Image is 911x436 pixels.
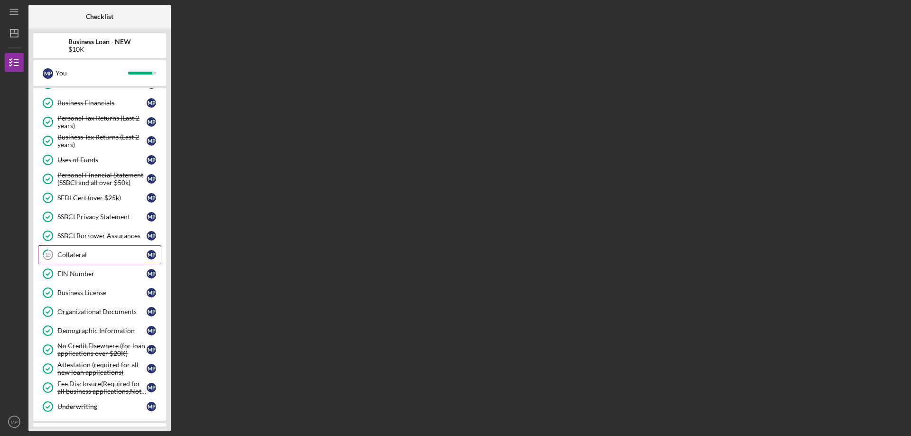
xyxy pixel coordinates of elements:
div: SSBCI Privacy Statement [57,213,147,221]
a: Fee Disclosure(Required for all business applications,Not needed for Contractor loans)MP [38,378,161,397]
div: Underwriting [57,403,147,410]
a: Attestation (required for all new loan applications)MP [38,359,161,378]
a: Demographic InformationMP [38,321,161,340]
div: Business License [57,289,147,297]
div: M P [147,250,156,260]
a: Business Tax Returns (Last 2 years)MP [38,131,161,150]
a: Organizational DocumentsMP [38,302,161,321]
div: M P [147,193,156,203]
div: Personal Tax Returns (Last 2 years) [57,114,147,130]
a: Uses of FundsMP [38,150,161,169]
div: M P [147,326,156,335]
div: Demographic Information [57,327,147,334]
div: $10K [68,46,131,53]
a: SSBCI Privacy StatementMP [38,207,161,226]
div: No Credit Elsewhere (for loan applications over $20K) [57,342,147,357]
a: EIN NumberMP [38,264,161,283]
div: M P [147,231,156,241]
div: EIN Number [57,270,147,278]
div: M P [147,402,156,411]
div: Uses of Funds [57,156,147,164]
div: M P [147,364,156,373]
button: MP [5,412,24,431]
div: M P [147,383,156,392]
div: You [56,65,128,81]
div: M P [147,136,156,146]
a: SSBCI Borrower AssurancesMP [38,226,161,245]
div: M P [147,117,156,127]
div: Organizational Documents [57,308,147,315]
a: Personal Tax Returns (Last 2 years)MP [38,112,161,131]
div: Business Tax Returns (Last 2 years) [57,133,147,148]
a: No Credit Elsewhere (for loan applications over $20K)MP [38,340,161,359]
div: M P [147,98,156,108]
div: Personal Financial Statement (SSBCI and all over $50k) [57,171,147,186]
a: Personal Financial Statement (SSBCI and all over $50k)MP [38,169,161,188]
a: SEDI Cert (over $25k)MP [38,188,161,207]
div: Attestation (required for all new loan applications) [57,361,147,376]
div: M P [43,68,53,79]
div: Business Financials [57,99,147,107]
div: M P [147,155,156,165]
div: M P [147,307,156,316]
a: UnderwritingMP [38,397,161,416]
a: Business FinancialsMP [38,93,161,112]
div: M P [147,269,156,278]
tspan: 15 [45,252,51,258]
a: Business LicenseMP [38,283,161,302]
div: M P [147,345,156,354]
div: Fee Disclosure(Required for all business applications,Not needed for Contractor loans) [57,380,147,395]
text: MP [11,419,18,425]
div: SEDI Cert (over $25k) [57,194,147,202]
b: Business Loan - NEW [68,38,131,46]
a: 15CollateralMP [38,245,161,264]
div: SSBCI Borrower Assurances [57,232,147,240]
div: M P [147,288,156,297]
b: Checklist [86,13,113,20]
div: Collateral [57,251,147,259]
div: M P [147,174,156,184]
div: M P [147,212,156,222]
